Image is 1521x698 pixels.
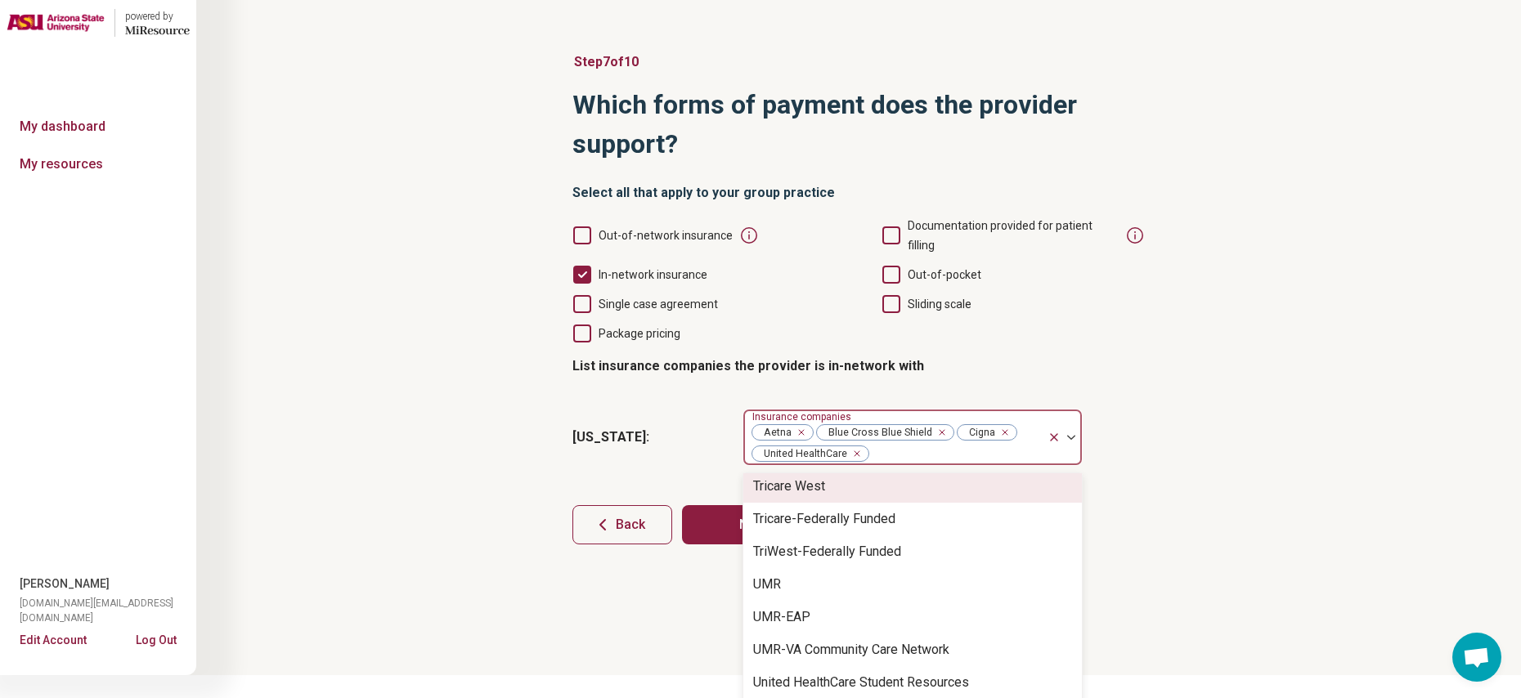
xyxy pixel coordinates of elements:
[753,575,781,594] div: UMR
[817,425,937,441] span: Blue Cross Blue Shield
[599,298,718,311] span: Single case agreement
[572,52,1145,72] p: Step 7 of 10
[616,518,645,531] span: Back
[136,632,177,645] button: Log Out
[20,596,196,625] span: [DOMAIN_NAME][EMAIL_ADDRESS][DOMAIN_NAME]
[20,575,110,593] span: [PERSON_NAME]
[7,3,190,43] a: Arizona State Universitypowered by
[753,542,901,562] div: TriWest-Federally Funded
[958,425,1000,441] span: Cigna
[1452,633,1501,682] div: Open chat
[753,477,825,496] div: Tricare West
[682,505,839,544] button: Next
[599,229,733,242] span: Out-of-network insurance
[572,183,1145,203] h2: Select all that apply to your group practice
[752,425,796,441] span: Aetna
[753,607,810,627] div: UMR-EAP
[572,427,729,447] span: [US_STATE] :
[572,343,924,389] legend: List insurance companies the provider is in-network with
[599,327,680,340] span: Package pricing
[20,632,87,649] button: Edit Account
[753,673,969,692] div: United HealthCare Student Resources
[7,3,105,43] img: Arizona State University
[752,446,852,462] span: United HealthCare
[908,268,981,281] span: Out-of-pocket
[572,505,672,544] button: Back
[752,411,855,423] label: Insurance companies
[599,268,707,281] span: In-network insurance
[753,640,949,660] div: UMR-VA Community Care Network
[125,9,190,24] div: powered by
[908,298,971,311] span: Sliding scale
[753,509,895,529] div: Tricare-Federally Funded
[572,85,1145,163] h1: Which forms of payment does the provider support?
[908,219,1093,252] span: Documentation provided for patient filling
